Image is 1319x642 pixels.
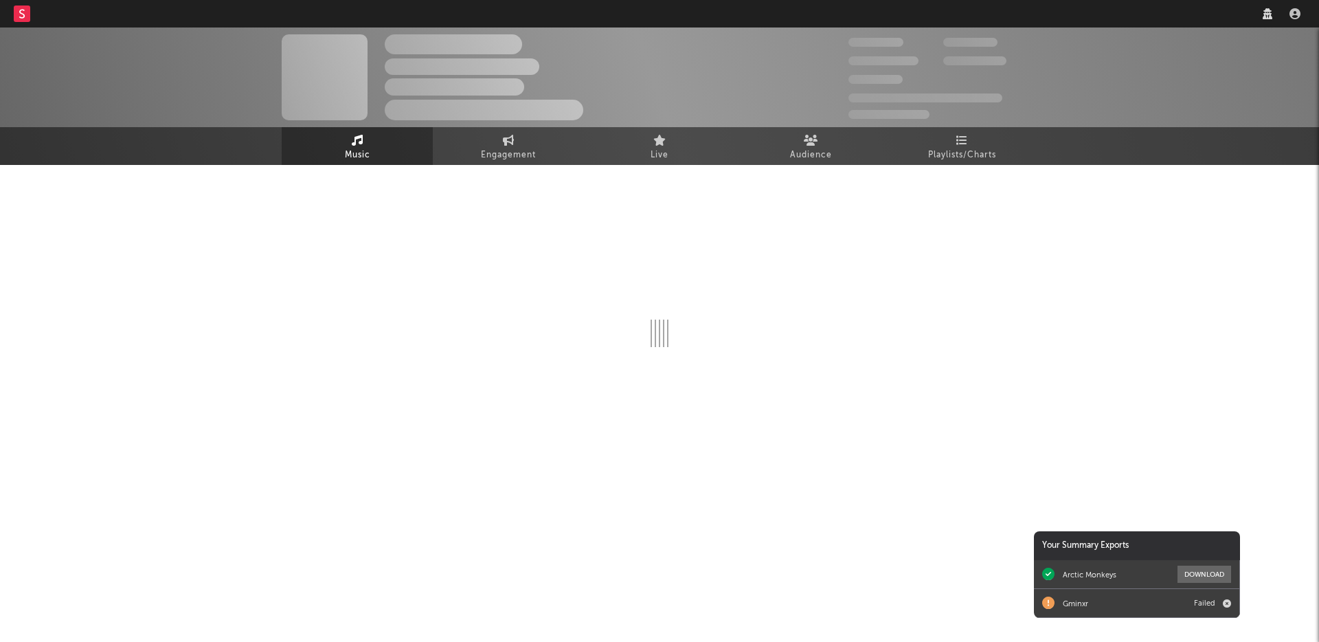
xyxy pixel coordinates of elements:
a: Engagement [433,127,584,165]
span: Live [651,147,668,164]
div: Failed [1194,599,1215,608]
a: Live [584,127,735,165]
a: Music [282,127,433,165]
span: Music [345,147,370,164]
div: Arctic Monkeys [1063,570,1116,579]
span: 50,000,000 Monthly Listeners [848,93,1002,102]
span: Audience [790,147,832,164]
a: Audience [735,127,886,165]
button: Download [1177,566,1231,583]
div: Your Summary Exports [1034,531,1240,560]
span: 300,000 [848,38,903,47]
span: Engagement [481,147,536,164]
a: Playlists/Charts [886,127,1037,165]
span: 100,000 [848,75,903,84]
span: Jump Score: 85.0 [848,110,929,119]
span: 100,000 [943,38,997,47]
span: 1,000,000 [943,56,1006,65]
div: Gminxr [1063,599,1088,608]
span: 50,000,000 [848,56,918,65]
span: Playlists/Charts [928,147,996,164]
